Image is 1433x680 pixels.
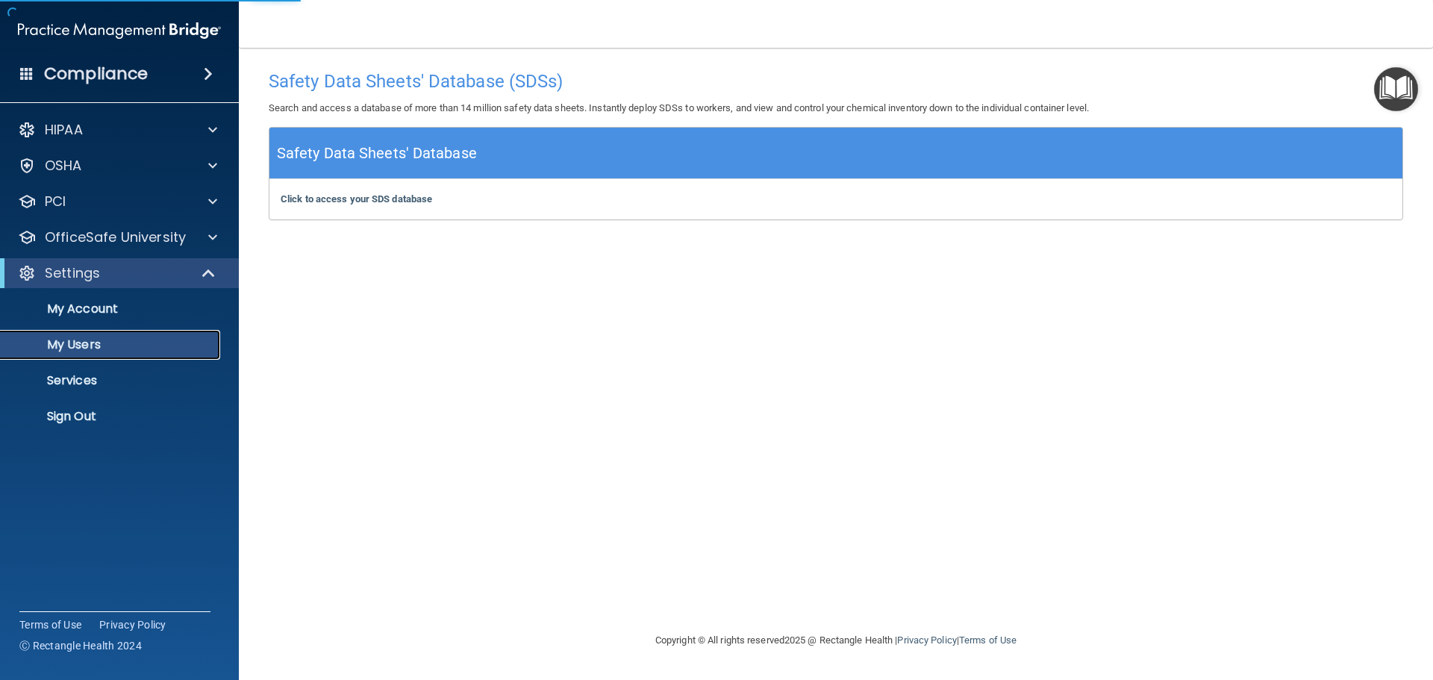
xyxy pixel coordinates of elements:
a: Terms of Use [959,634,1017,646]
p: My Account [10,302,213,316]
div: Copyright © All rights reserved 2025 @ Rectangle Health | | [563,617,1108,664]
a: Settings [18,264,216,282]
a: HIPAA [18,121,217,139]
a: Privacy Policy [897,634,956,646]
h4: Safety Data Sheets' Database (SDSs) [269,72,1403,91]
p: My Users [10,337,213,352]
a: OfficeSafe University [18,228,217,246]
h5: Safety Data Sheets' Database [277,140,477,166]
h4: Compliance [44,63,148,84]
a: PCI [18,193,217,210]
a: Terms of Use [19,617,81,632]
p: HIPAA [45,121,83,139]
p: Sign Out [10,409,213,424]
iframe: Drift Widget Chat Controller [1175,574,1415,634]
button: Open Resource Center [1374,67,1418,111]
a: OSHA [18,157,217,175]
a: Privacy Policy [99,617,166,632]
p: Services [10,373,213,388]
span: Ⓒ Rectangle Health 2024 [19,638,142,653]
img: PMB logo [18,16,221,46]
a: Click to access your SDS database [281,193,432,205]
p: Settings [45,264,100,282]
p: PCI [45,193,66,210]
p: OfficeSafe University [45,228,186,246]
p: OSHA [45,157,82,175]
p: Search and access a database of more than 14 million safety data sheets. Instantly deploy SDSs to... [269,99,1403,117]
